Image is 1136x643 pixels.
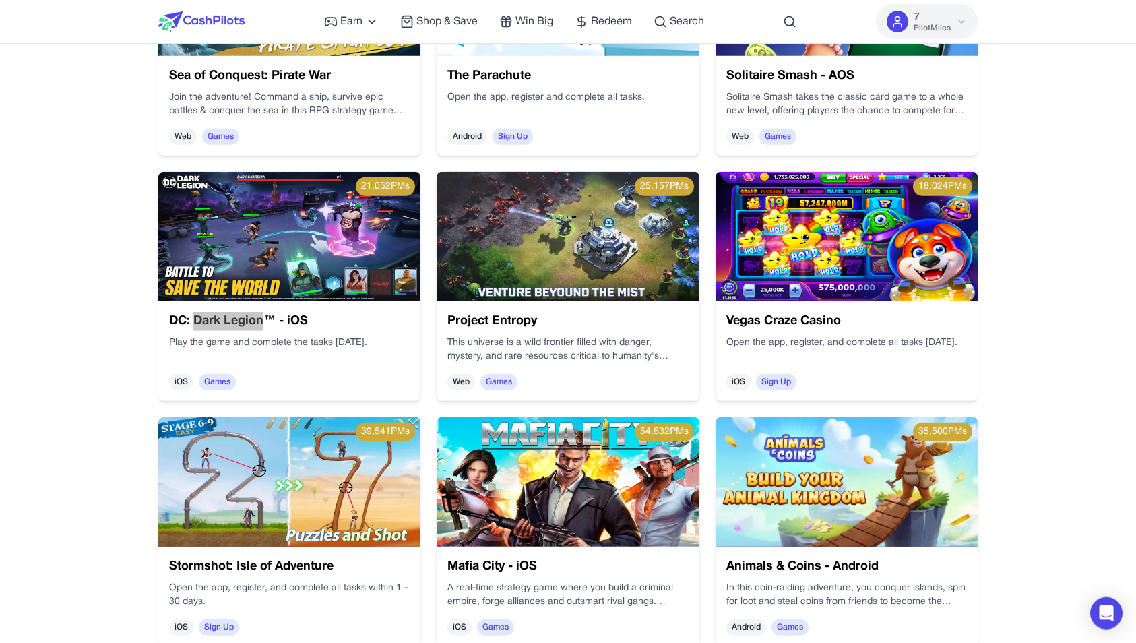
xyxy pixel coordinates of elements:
[447,582,688,609] p: A real‑time strategy game where you build a criminal empire, forge alliances and outsmart rival g...
[759,129,796,145] span: Games
[400,13,478,30] a: Shop & Save
[169,312,410,331] h3: DC: Dark Legion™ - iOS
[169,619,193,636] span: iOS
[726,91,967,118] p: Solitaire Smash takes the classic card game to a whole new level, offering players the chance to ...
[169,557,410,576] h3: Stormshot: Isle of Adventure
[914,9,920,26] span: 7
[324,13,379,30] a: Earn
[169,582,410,609] p: Open the app, register, and complete all tasks within 1 - 30 days.
[670,13,704,30] span: Search
[726,336,967,350] p: Open the app, register, and complete all tasks [DATE].
[635,177,694,196] div: 25,157 PMs
[726,582,967,609] p: In this coin‑raiding adventure, you conquer islands, spin for loot and steal coins from friends t...
[591,13,632,30] span: Redeem
[416,13,478,30] span: Shop & Save
[169,129,197,145] span: Web
[914,23,951,34] span: PilotMiles
[771,619,809,636] span: Games
[169,374,193,390] span: iOS
[913,177,972,196] div: 18,024 PMs
[356,177,415,196] div: 21,052 PMs
[199,374,236,390] span: Games
[437,417,699,547] img: 458eefe5-aead-4420-8b58-6e94704f1244.jpg
[913,423,972,441] div: 35,500 PMs
[726,67,967,86] h3: Solitaire Smash - AOS
[447,557,688,576] h3: Mafia City - iOS
[340,13,362,30] span: Earn
[437,172,699,301] img: 1e684bf2-8f9d-4108-9317-d9ed0cf0d127.webp
[202,129,239,145] span: Games
[158,417,420,547] img: c27895d7-58e4-4157-abd6-ae13d8dc8885.webp
[726,312,967,331] h3: Vegas Craze Casino
[716,417,978,547] img: e7LpnxnaeNCM.png
[575,13,632,30] a: Redeem
[447,336,688,363] p: This universe is a wild frontier filled with danger, mystery, and rare resources critical to huma...
[158,11,245,32] img: CashPilots Logo
[447,91,688,104] p: Open the app, register and complete all tasks.
[447,619,472,636] span: iOS
[493,129,533,145] span: Sign Up
[876,4,978,39] button: 7PilotMiles
[515,13,553,30] span: Win Big
[635,423,694,441] div: 54,632 PMs
[447,312,688,331] h3: Project Entropy
[1090,597,1123,630] div: Open Intercom Messenger
[654,13,704,30] a: Search
[726,91,967,118] div: Win real money in exciting multiplayer [DOMAIN_NAME] in a secure, fair, and ad-free gaming enviro...
[726,557,967,576] h3: Animals & Coins - Android
[716,172,978,301] img: 46f16f9f-42a8-4fbf-9f31-f5c2e37e896b.webp
[199,619,239,636] span: Sign Up
[499,13,553,30] a: Win Big
[726,374,751,390] span: iOS
[447,67,688,86] h3: The Parachute
[726,619,766,636] span: Android
[169,91,410,118] p: Join the adventure! Command a ship, survive epic battles & conquer the sea in this RPG strategy g...
[356,423,415,441] div: 39,541 PMs
[447,129,487,145] span: Android
[480,374,517,390] span: Games
[158,172,420,301] img: 414aa5d1-4f6b-495c-9236-e0eac1aeedf4.jpg
[726,129,754,145] span: Web
[447,374,475,390] span: Web
[169,67,410,86] h3: Sea of Conquest: Pirate War
[169,336,410,350] p: Play the game and complete the tasks [DATE].
[477,619,514,636] span: Games
[756,374,796,390] span: Sign Up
